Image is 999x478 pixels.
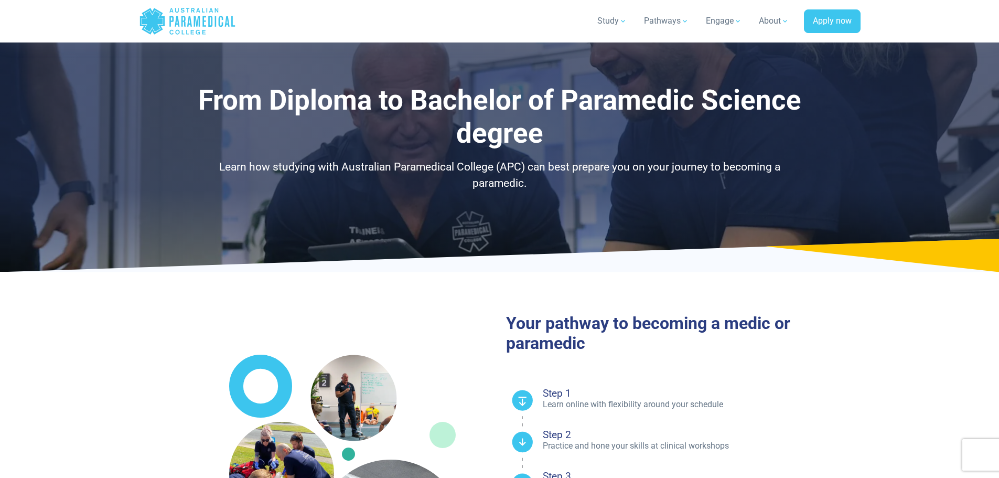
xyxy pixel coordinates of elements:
h2: Your pathway to becoming a medic or paramedic [506,313,861,354]
a: Study [591,6,633,36]
a: Australian Paramedical College [139,4,236,38]
h4: Step 2 [543,430,861,440]
h1: From Diploma to Bachelor of Paramedic Science degree [193,84,807,151]
p: Learn online with flexibility around your schedule [543,399,861,410]
a: About [753,6,796,36]
p: Learn how studying with Australian Paramedical College (APC) can best prepare you on your journey... [193,159,807,192]
a: Apply now [804,9,861,34]
h4: Step 1 [543,388,861,398]
a: Pathways [638,6,695,36]
p: Practice and hone your skills at clinical workshops [543,440,861,452]
a: Engage [700,6,748,36]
